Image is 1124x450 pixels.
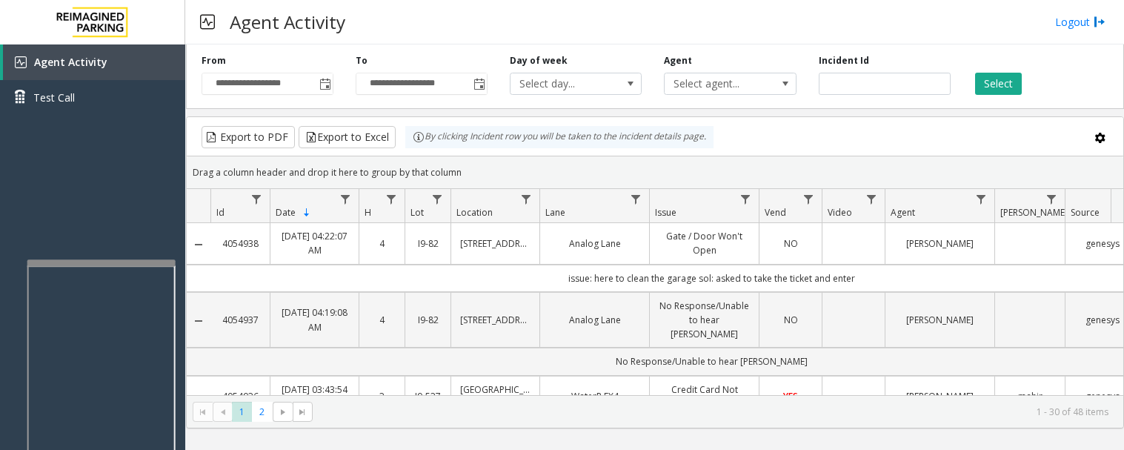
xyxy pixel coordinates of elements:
[273,402,293,423] span: Go to the next page
[322,406,1108,418] kendo-pager-info: 1 - 30 of 48 items
[665,73,769,94] span: Select agent...
[382,189,402,209] a: H Filter Menu
[819,54,869,67] label: Incident Id
[293,402,313,423] span: Go to the last page
[784,314,798,326] span: NO
[414,389,442,403] a: I9-537
[34,55,107,69] span: Agent Activity
[549,313,640,327] a: Analog Lane
[1055,14,1105,30] a: Logout
[799,189,819,209] a: Vend Filter Menu
[296,406,308,418] span: Go to the last page
[368,313,396,327] a: 4
[511,73,615,94] span: Select day...
[1004,389,1056,403] a: mahir
[356,54,368,67] label: To
[1000,206,1068,219] span: [PERSON_NAME]
[413,131,425,143] img: infoIcon.svg
[33,90,75,105] span: Test Call
[510,54,568,67] label: Day of week
[299,126,396,148] button: Export to Excel
[460,236,531,251] a: [STREET_ADDRESS]
[545,206,565,219] span: Lane
[368,389,396,403] a: 3
[232,402,252,422] span: Page 1
[15,56,27,68] img: 'icon'
[862,189,882,209] a: Video Filter Menu
[894,389,985,403] a: [PERSON_NAME]
[659,383,750,411] a: Credit Card Not Reading
[187,239,210,251] a: Collapse Details
[3,44,185,80] a: Agent Activity
[975,73,1022,95] button: Select
[664,54,692,67] label: Agent
[456,206,493,219] span: Location
[216,206,225,219] span: Id
[187,189,1123,395] div: Data table
[247,189,267,209] a: Id Filter Menu
[470,73,487,94] span: Toggle popup
[894,313,985,327] a: [PERSON_NAME]
[828,206,852,219] span: Video
[891,206,915,219] span: Agent
[784,237,798,250] span: NO
[783,390,798,403] span: YES
[336,189,356,209] a: Date Filter Menu
[428,189,448,209] a: Lot Filter Menu
[405,126,714,148] div: By clicking Incident row you will be taken to the incident details page.
[516,189,536,209] a: Location Filter Menu
[768,236,813,251] a: NO
[460,313,531,327] a: [STREET_ADDRESS]
[279,383,350,411] a: [DATE] 03:43:54 AM
[414,236,442,251] a: I9-82
[894,236,985,251] a: [PERSON_NAME]
[460,383,531,411] a: [GEOGRAPHIC_DATA] (I)
[222,4,353,40] h3: Agent Activity
[276,206,296,219] span: Date
[655,206,676,219] span: Issue
[410,206,424,219] span: Lot
[219,313,261,327] a: 4054937
[736,189,756,209] a: Issue Filter Menu
[200,4,215,40] img: pageIcon
[187,315,210,327] a: Collapse Details
[768,313,813,327] a: NO
[768,389,813,403] a: YES
[252,402,272,422] span: Page 2
[549,236,640,251] a: Analog Lane
[219,389,261,403] a: 4054936
[202,54,226,67] label: From
[187,159,1123,185] div: Drag a column header and drop it here to group by that column
[279,229,350,257] a: [DATE] 04:22:07 AM
[301,207,313,219] span: Sortable
[414,313,442,327] a: I9-82
[765,206,786,219] span: Vend
[1094,14,1105,30] img: logout
[626,189,646,209] a: Lane Filter Menu
[1042,189,1062,209] a: Parker Filter Menu
[202,126,295,148] button: Export to PDF
[277,406,289,418] span: Go to the next page
[187,391,210,403] a: Collapse Details
[971,189,991,209] a: Agent Filter Menu
[659,229,750,257] a: Gate / Door Won't Open
[219,236,261,251] a: 4054938
[365,206,371,219] span: H
[316,73,333,94] span: Toggle popup
[368,236,396,251] a: 4
[1071,206,1100,219] span: Source
[659,299,750,342] a: No Response/Unable to hear [PERSON_NAME]
[549,389,640,403] a: WaterP EX4
[279,305,350,334] a: [DATE] 04:19:08 AM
